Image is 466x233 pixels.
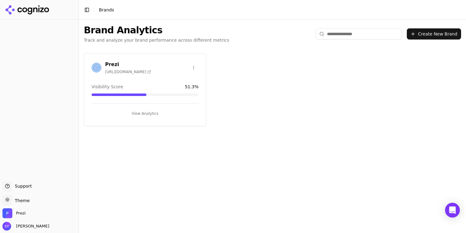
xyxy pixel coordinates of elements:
[185,84,198,90] span: 51.3 %
[92,109,198,119] button: View Analytics
[84,25,229,36] h1: Brand Analytics
[105,61,151,68] h3: Prezi
[2,208,26,218] button: Open organization switcher
[99,7,114,12] span: Brands
[407,28,461,40] button: Create New Brand
[2,208,12,218] img: Prezi
[2,222,49,231] button: Open user button
[2,222,11,231] img: Stephanie Yu
[99,7,114,13] nav: breadcrumb
[84,37,229,43] p: Track and analyze your brand performance across different metrics
[92,63,101,73] img: Prezi
[16,210,26,216] span: Prezi
[105,69,151,74] span: [URL][DOMAIN_NAME]
[14,223,49,229] span: [PERSON_NAME]
[12,198,30,203] span: Theme
[445,203,460,218] div: Open Intercom Messenger
[92,84,123,90] span: Visibility Score
[12,183,32,189] span: Support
